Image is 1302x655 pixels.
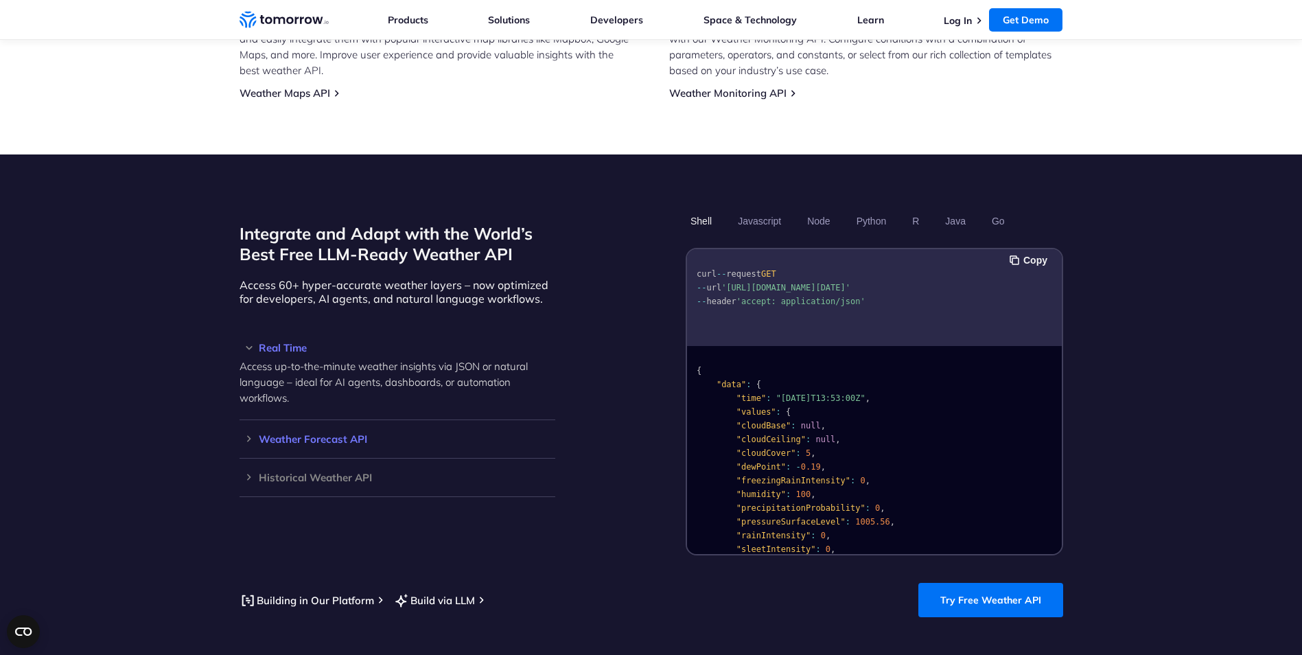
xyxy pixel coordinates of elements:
a: Space & Technology [704,14,797,26]
a: Weather Maps API [240,87,330,100]
span: header [706,297,736,306]
span: "rainIntensity" [736,531,810,540]
span: : [746,380,751,389]
span: GET [760,269,776,279]
h3: Historical Weather API [240,472,555,483]
button: Copy [1010,253,1051,268]
span: curl [697,269,717,279]
button: Node [802,209,835,233]
button: Javascript [733,209,786,233]
button: Open CMP widget [7,615,40,648]
span: , [890,517,894,527]
span: "freezingRainIntensity" [736,476,850,485]
span: : [766,393,771,403]
span: '[URL][DOMAIN_NAME][DATE]' [721,283,850,292]
span: : [786,462,791,472]
h2: Integrate and Adapt with the World’s Best Free LLM-Ready Weather API [240,223,555,264]
button: Go [986,209,1009,233]
button: Java [940,209,970,233]
span: : [850,476,855,485]
span: : [811,531,815,540]
span: , [865,393,870,403]
a: Try Free Weather API [918,583,1063,617]
span: , [835,435,840,444]
span: 1005.56 [855,517,890,527]
a: Learn [857,14,884,26]
span: "precipitationProbability" [736,503,865,513]
span: , [830,544,835,554]
span: null [800,421,820,430]
span: "humidity" [736,490,785,499]
span: -- [697,297,706,306]
span: - [795,462,800,472]
span: , [811,448,815,458]
span: : [795,448,800,458]
p: Access up-to-the-minute weather insights via JSON or natural language – ideal for AI agents, dash... [240,358,555,406]
a: Solutions [488,14,530,26]
a: Building in Our Platform [240,592,374,609]
span: { [786,407,791,417]
span: : [791,421,795,430]
span: "sleetIntensity" [736,544,815,554]
span: : [786,490,791,499]
span: , [811,490,815,499]
span: "data" [716,380,745,389]
a: Get Demo [989,8,1062,32]
span: -- [697,283,706,292]
span: , [820,462,825,472]
button: R [907,209,924,233]
span: 'accept: application/json' [736,297,865,306]
a: Developers [590,14,643,26]
span: , [820,421,825,430]
span: : [815,544,820,554]
span: { [697,366,701,376]
a: Products [388,14,428,26]
span: 0 [875,503,880,513]
a: Build via LLM [393,592,475,609]
span: "cloudCeiling" [736,435,805,444]
span: "time" [736,393,765,403]
span: request [726,269,761,279]
a: Home link [240,10,329,30]
span: 100 [795,490,811,499]
span: , [880,503,885,513]
span: 0 [825,544,830,554]
span: 0 [860,476,865,485]
span: , [865,476,870,485]
a: Weather Monitoring API [669,87,787,100]
span: "cloudCover" [736,448,795,458]
span: "pressureSurfaceLevel" [736,517,845,527]
span: : [776,407,780,417]
span: "values" [736,407,776,417]
button: Shell [686,209,717,233]
span: "[DATE]T13:53:00Z" [776,393,865,403]
span: 0 [820,531,825,540]
span: "cloudBase" [736,421,790,430]
span: null [815,435,835,444]
p: Access 60+ hyper-accurate weather layers – now optimized for developers, AI agents, and natural l... [240,278,555,306]
h3: Weather Forecast API [240,434,555,444]
span: url [706,283,721,292]
span: : [865,503,870,513]
span: : [805,435,810,444]
span: , [825,531,830,540]
button: Python [851,209,891,233]
span: 5 [805,448,810,458]
span: "dewPoint" [736,462,785,472]
span: { [756,380,760,389]
span: : [845,517,850,527]
a: Log In [944,14,972,27]
h3: Real Time [240,343,555,353]
span: 0.19 [800,462,820,472]
span: -- [716,269,725,279]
